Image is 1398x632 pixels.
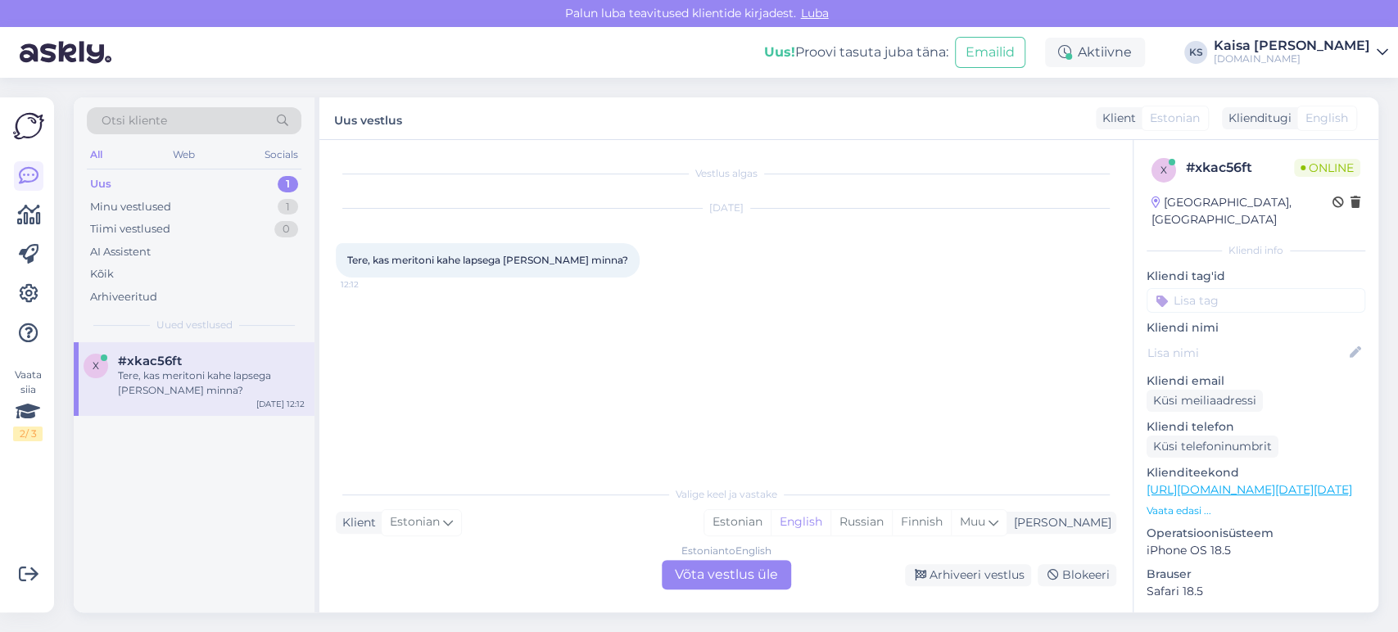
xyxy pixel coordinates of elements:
span: Online [1294,159,1360,177]
div: KS [1184,41,1207,64]
p: Operatsioonisüsteem [1147,525,1365,542]
span: #xkac56ft [118,354,182,368]
div: Arhiveeritud [90,289,157,305]
span: Uued vestlused [156,318,233,332]
div: 1 [278,176,298,192]
div: Vestlus algas [336,166,1116,181]
a: Kaisa [PERSON_NAME][DOMAIN_NAME] [1214,39,1388,65]
button: Emailid [955,37,1025,68]
div: English [771,510,830,535]
div: [DATE] [336,201,1116,215]
div: Minu vestlused [90,199,171,215]
div: 2 / 3 [13,427,43,441]
div: [GEOGRAPHIC_DATA], [GEOGRAPHIC_DATA] [1151,194,1332,228]
p: Klienditeekond [1147,464,1365,481]
div: Tere, kas meritoni kahe lapsega [PERSON_NAME] minna? [118,368,305,398]
p: Kliendi tag'id [1147,268,1365,285]
span: Muu [960,514,985,529]
div: Valige keel ja vastake [336,487,1116,502]
div: [DATE] 12:12 [256,398,305,410]
img: Askly Logo [13,111,44,142]
span: Luba [796,6,834,20]
div: Russian [830,510,892,535]
div: Estonian to English [681,544,771,558]
p: Kliendi telefon [1147,418,1365,436]
div: Web [170,144,198,165]
p: Kliendi nimi [1147,319,1365,336]
span: Estonian [390,513,440,531]
label: Uus vestlus [334,107,402,129]
div: [PERSON_NAME] [1007,514,1111,531]
div: Vaata siia [13,368,43,441]
div: Klient [1096,110,1136,127]
span: 12:12 [341,278,402,291]
div: Finnish [892,510,951,535]
div: Arhiveeri vestlus [905,564,1031,586]
div: 1 [278,199,298,215]
div: AI Assistent [90,244,151,260]
div: Blokeeri [1038,564,1116,586]
input: Lisa tag [1147,288,1365,313]
span: English [1305,110,1348,127]
div: Klienditugi [1222,110,1292,127]
p: Safari 18.5 [1147,583,1365,600]
div: 0 [274,221,298,237]
div: Estonian [704,510,771,535]
div: Kõik [90,266,114,282]
a: [URL][DOMAIN_NAME][DATE][DATE] [1147,482,1352,497]
div: Küsi telefoninumbrit [1147,436,1278,458]
p: Brauser [1147,566,1365,583]
input: Lisa nimi [1147,344,1346,362]
div: Uus [90,176,111,192]
div: Aktiivne [1045,38,1145,67]
div: Tiimi vestlused [90,221,170,237]
div: Klient [336,514,376,531]
span: Tere, kas meritoni kahe lapsega [PERSON_NAME] minna? [347,254,628,266]
div: Socials [261,144,301,165]
div: Kaisa [PERSON_NAME] [1214,39,1370,52]
div: Võta vestlus üle [662,560,791,589]
div: Kliendi info [1147,243,1365,258]
div: Proovi tasuta juba täna: [764,43,948,62]
b: Uus! [764,44,795,60]
div: # xkac56ft [1186,158,1294,178]
div: Küsi meiliaadressi [1147,390,1263,412]
span: Estonian [1150,110,1200,127]
span: x [93,359,99,372]
div: [DOMAIN_NAME] [1214,52,1370,65]
p: Vaata edasi ... [1147,503,1365,518]
p: iPhone OS 18.5 [1147,542,1365,559]
span: x [1160,164,1167,176]
p: Kliendi email [1147,372,1365,390]
span: Otsi kliente [102,112,167,129]
div: All [87,144,106,165]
